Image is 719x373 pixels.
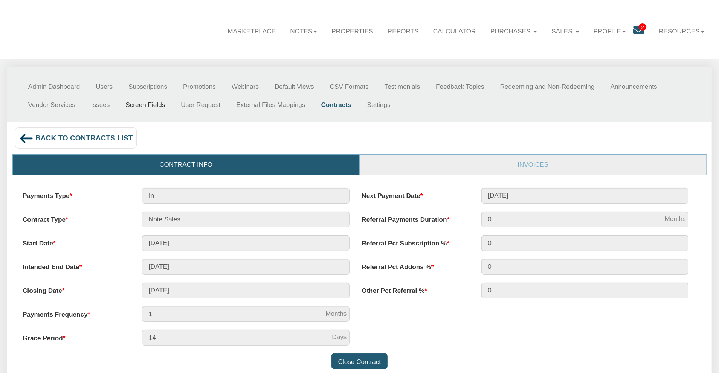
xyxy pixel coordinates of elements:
a: Contracts [313,96,359,114]
a: Reports [380,20,426,42]
label: Payments Type [23,188,134,201]
a: Invoices [360,155,706,175]
a: Promotions [175,78,224,96]
a: Default Views [267,78,322,96]
a: Feedback Topics [428,78,492,96]
a: Properties [324,20,380,42]
a: Redeeming and Non-Redeeming [492,78,603,96]
a: Notes [283,20,324,42]
label: Grace Period [23,330,134,343]
img: back_arrow_left_icon.svg [19,131,34,146]
a: Users [88,78,121,96]
a: CSV Formats [322,78,377,96]
label: Payments Frequency [23,306,134,319]
label: Contract Type [23,212,134,224]
label: Other Pct Referral % [362,283,473,295]
a: Settings [359,96,398,114]
label: Referral Payments Duration [362,212,473,224]
a: User Request [173,96,228,114]
span: Back to contracts list [35,134,133,142]
a: Screen Fields [118,96,173,114]
a: Calculator [426,20,483,42]
a: Subscriptions [121,78,175,96]
a: Contract Info [13,155,359,174]
a: Issues [83,96,118,114]
input: Close Contract [331,353,388,369]
label: Intended End Date [23,259,134,272]
label: Referral Pct Addons % [362,259,473,272]
label: Start Date [23,235,134,248]
a: 2 [633,20,652,43]
a: Profile [586,20,634,42]
a: Vendor Services [20,96,83,114]
a: Purchases [483,20,545,42]
span: 2 [639,23,646,31]
a: Testimonials [377,78,428,96]
a: Announcements [603,78,665,96]
label: Referral Pct Subscription % [362,235,473,248]
a: Admin Dashboard [20,78,88,96]
label: Next Payment Date [362,188,473,201]
a: Resources [652,20,712,42]
a: Sales [545,20,586,42]
a: External Files Mappings [228,96,313,114]
a: Marketplace [220,20,283,42]
label: Closing Date [23,283,134,295]
a: Webinars [224,78,267,96]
